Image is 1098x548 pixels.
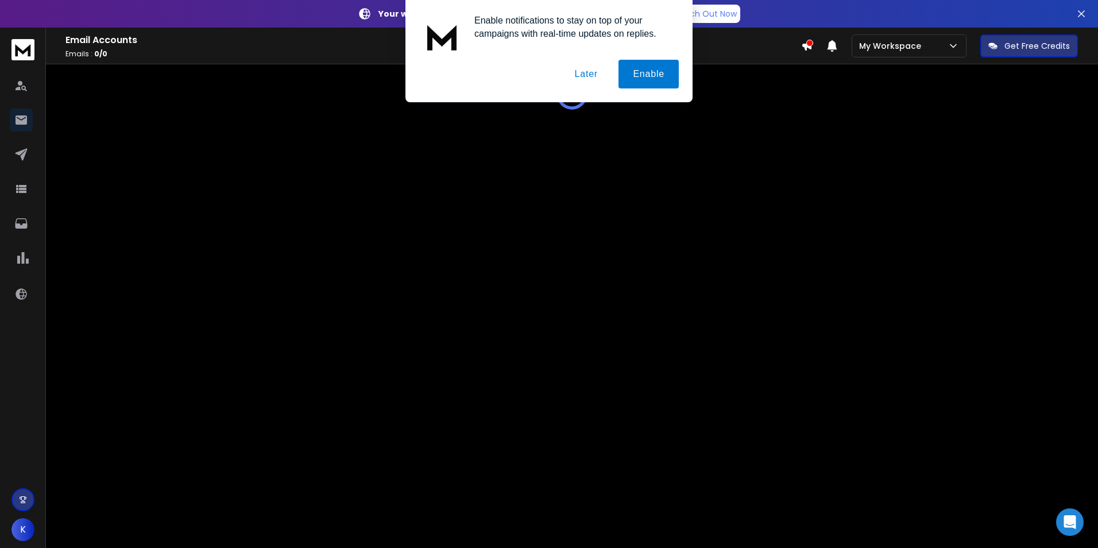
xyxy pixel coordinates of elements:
[11,518,34,541] button: K
[465,14,679,40] div: Enable notifications to stay on top of your campaigns with real-time updates on replies.
[419,14,465,60] img: notification icon
[618,60,679,88] button: Enable
[560,60,612,88] button: Later
[1056,508,1084,536] div: Open Intercom Messenger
